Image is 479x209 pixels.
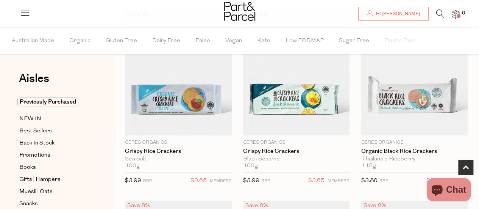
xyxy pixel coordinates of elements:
[339,28,369,54] span: Sugar Free
[190,176,207,186] span: $3.65
[361,178,377,184] span: $3.80
[19,175,88,184] a: Gifts | Hampers
[243,148,350,155] a: Crispy Rice Crackers
[19,97,88,107] a: Previously Purchased
[19,163,88,172] a: Books
[19,127,52,136] span: Best Sellers
[125,139,232,146] p: Ceres Organics
[225,28,242,54] span: Vegan
[125,9,232,135] img: Crispy Rice Crackers
[17,97,78,106] span: Previously Purchased
[19,187,88,196] a: Muesli | Oats
[125,148,232,155] a: Crispy Rice Crackers
[286,28,324,54] span: Low FODMAP
[19,73,49,92] a: Aisles
[243,139,350,146] p: Ceres Organics
[361,148,468,155] a: Organic Black Rice Crackers
[460,10,467,17] span: 0
[426,176,443,186] span: $3.50
[69,28,90,54] span: Organic
[195,28,210,54] span: Paleo
[379,179,388,183] small: RRP
[424,178,473,203] inbox-online-store-chat: Shopify online store chat
[12,28,54,54] span: Australian Made
[328,179,349,183] small: MEMBERS
[19,138,88,148] a: Back In Stock
[210,179,232,183] small: MEMBERS
[452,10,459,18] a: 0
[361,139,468,146] p: Ceres Organics
[125,156,232,163] div: Sea Salt
[243,156,350,163] div: Black Sesame
[19,70,49,87] span: Aisles
[19,114,88,124] a: NEW IN
[374,11,420,17] span: Hi [PERSON_NAME]
[261,179,270,183] small: RRP
[384,28,416,54] span: Plastic Free
[19,175,61,184] span: Gifts | Hampers
[361,163,376,170] span: 115g
[106,28,137,54] span: Gluten Free
[361,9,468,135] img: Organic Black Rice Crackers
[19,187,53,196] span: Muesli | Oats
[19,151,50,160] span: Promotions
[125,178,141,184] span: $3.99
[358,7,429,20] a: Hi [PERSON_NAME]
[361,156,468,163] div: Thailand's Riceberry
[19,163,36,172] span: Books
[19,151,88,160] a: Promotions
[19,199,88,209] a: Snacks
[19,126,88,136] a: Best Sellers
[125,163,140,170] span: 100g
[143,179,152,183] small: RRP
[257,28,270,54] span: Keto
[243,178,259,184] span: $3.99
[308,176,325,186] span: $3.65
[19,139,55,148] span: Back In Stock
[19,200,38,209] span: Snacks
[152,28,180,54] span: Dairy Free
[224,2,255,21] img: Part&Parcel
[243,163,258,170] span: 100g
[243,9,350,135] img: Crispy Rice Crackers
[19,115,41,124] span: NEW IN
